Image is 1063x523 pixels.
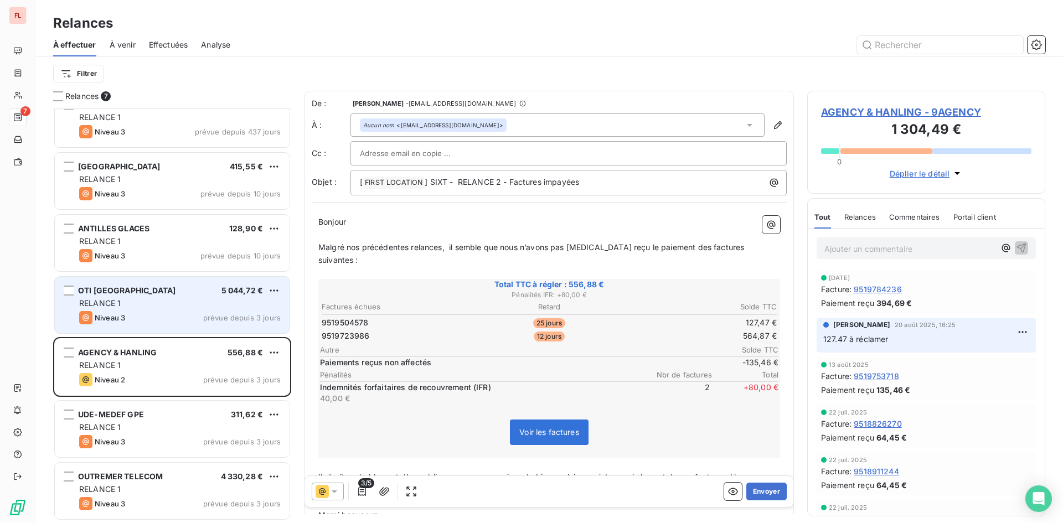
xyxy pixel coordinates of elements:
span: Niveau 3 [95,437,125,446]
span: 22 juil. 2025 [829,504,867,511]
span: 9519784236 [854,283,902,295]
span: Total [712,370,778,379]
span: 9519753718 [854,370,899,382]
span: [GEOGRAPHIC_DATA] [78,162,161,171]
span: RELANCE 1 [79,422,121,432]
h3: 1 304,49 € [821,120,1031,142]
span: 5 044,72 € [221,286,264,295]
span: prévue depuis 3 jours [203,499,281,508]
td: 564,87 € [626,330,777,342]
span: À effectuer [53,39,96,50]
span: [PERSON_NAME] [833,320,890,330]
span: 13 août 2025 [829,361,869,368]
span: 64,45 € [876,432,907,443]
span: Merci beaucoup [318,510,379,520]
input: Rechercher [857,36,1023,54]
span: Effectuées [149,39,188,50]
span: 20 août 2025, 16:25 [895,322,956,328]
span: Déplier le détail [890,168,950,179]
span: 135,46 € [876,384,910,396]
span: 12 jours [534,332,565,341]
span: Relances [65,91,99,102]
button: Envoyer [746,483,787,500]
span: Paiements reçus non affectés [320,357,710,368]
span: Niveau 3 [95,313,125,322]
span: Paiement reçu [821,479,874,491]
span: Niveau 3 [95,251,125,260]
span: Facture : [821,370,852,382]
span: 0 [837,157,842,166]
span: Niveau 3 [95,189,125,198]
span: AGENCY & HANLING [78,348,157,357]
span: 415,55 € [230,162,263,171]
span: prévue depuis 10 jours [200,251,281,260]
span: RELANCE 1 [79,484,121,494]
span: Facture : [821,418,852,429]
th: Factures échues [321,301,472,313]
p: Indemnités forfaitaires de recouvrement (IFR) [320,382,641,393]
span: 3/5 [358,478,374,488]
span: 2 [643,382,710,404]
span: -135,46 € [712,357,778,368]
button: Filtrer [53,65,104,82]
span: Facture : [821,465,852,477]
span: Niveau 3 [95,499,125,508]
span: 7 [20,106,30,116]
span: Objet : [312,177,337,187]
span: Tout [814,213,831,221]
span: 9518911244 [854,465,899,477]
span: Total TTC à régler : 556,88 € [320,279,778,290]
label: À : [312,120,350,131]
span: OUTREMER TELECOM [78,472,163,481]
span: prévue depuis 3 jours [203,313,281,322]
th: Solde TTC [626,301,777,313]
span: OTI [GEOGRAPHIC_DATA] [78,286,176,295]
img: Logo LeanPay [9,499,27,516]
span: Portail client [953,213,996,221]
span: Il s’agit probablement d’un oubli, nous vous remercions de bien vouloir procéder au règlement de ... [318,472,760,494]
span: 4 330,28 € [221,472,264,481]
span: Pénalités IFR : + 80,00 € [320,290,778,300]
span: Analyse [201,39,230,50]
span: ] SIXT - RELANCE 2 - Factures impayées [425,177,579,187]
span: 7 [101,91,111,101]
span: Malgré nos précédentes relances, il semble que nous n’avons pas [MEDICAL_DATA] reçu le paiement d... [318,242,747,265]
span: Paiement reçu [821,297,874,309]
span: Paiement reçu [821,384,874,396]
span: 9519723986 [322,330,370,341]
span: Nbr de factures [646,370,712,379]
span: Commentaires [889,213,940,221]
span: 25 jours [533,318,565,328]
span: À venir [110,39,136,50]
span: RELANCE 1 [79,298,121,308]
label: Cc : [312,148,350,159]
span: Autre [320,345,712,354]
span: Relances [844,213,876,221]
span: - [EMAIL_ADDRESS][DOMAIN_NAME] [406,100,516,107]
div: <[EMAIL_ADDRESS][DOMAIN_NAME]> [363,121,503,129]
div: FL [9,7,27,24]
span: prévue depuis 3 jours [203,437,281,446]
span: [ [360,177,363,187]
span: prévue depuis 437 jours [195,127,281,136]
span: 22 juil. 2025 [829,409,867,416]
span: RELANCE 1 [79,112,121,122]
span: Niveau 3 [95,127,125,136]
span: 22 juil. 2025 [829,457,867,463]
span: [PERSON_NAME] [353,100,404,107]
h3: Relances [53,13,113,33]
div: grid [53,108,291,523]
span: 311,62 € [231,410,263,419]
span: 127.47 à réclamer [823,334,889,344]
span: 64,45 € [876,479,907,491]
span: De : [312,98,350,109]
span: ANTILLES GLACES [78,224,149,233]
span: 9519504578 [322,317,369,328]
span: prévue depuis 3 jours [203,375,281,384]
span: RELANCE 1 [79,236,121,246]
span: 9518826270 [854,418,902,429]
span: Pénalités [320,370,646,379]
span: Solde TTC [712,345,778,354]
span: UDE-MEDEF GPE [78,410,144,419]
span: RELANCE 1 [79,360,121,370]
